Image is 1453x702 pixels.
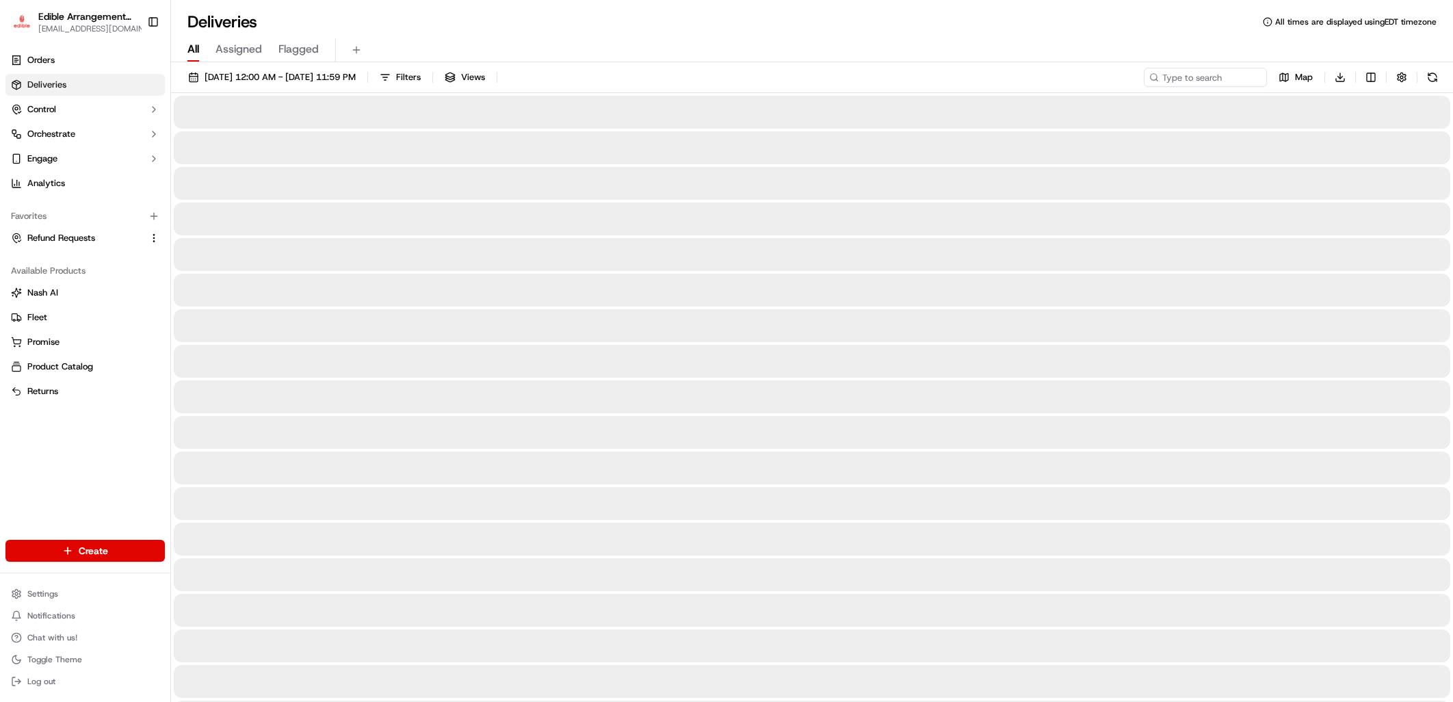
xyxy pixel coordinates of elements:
[5,123,165,145] button: Orchestrate
[5,5,142,38] button: Edible Arrangements - Harker Heights, TXEdible Arrangements - [GEOGRAPHIC_DATA], [GEOGRAPHIC_DATA...
[38,23,150,34] button: [EMAIL_ADDRESS][DOMAIN_NAME]
[5,628,165,647] button: Chat with us!
[5,307,165,328] button: Fleet
[187,11,257,33] h1: Deliveries
[5,148,165,170] button: Engage
[374,68,427,87] button: Filters
[27,588,58,599] span: Settings
[5,205,165,227] div: Favorites
[5,672,165,691] button: Log out
[187,41,199,57] span: All
[11,232,143,244] a: Refund Requests
[27,654,82,665] span: Toggle Theme
[11,311,159,324] a: Fleet
[1144,68,1267,87] input: Type to search
[27,385,58,398] span: Returns
[27,311,47,324] span: Fleet
[27,153,57,165] span: Engage
[461,71,485,83] span: Views
[27,361,93,373] span: Product Catalog
[5,74,165,96] a: Deliveries
[5,356,165,378] button: Product Catalog
[5,331,165,353] button: Promise
[5,227,165,249] button: Refund Requests
[5,650,165,669] button: Toggle Theme
[11,12,33,32] img: Edible Arrangements - Harker Heights, TX
[27,676,55,687] span: Log out
[5,584,165,603] button: Settings
[27,54,55,66] span: Orders
[5,606,165,625] button: Notifications
[27,287,58,299] span: Nash AI
[27,128,75,140] span: Orchestrate
[11,385,159,398] a: Returns
[5,49,165,71] a: Orders
[1272,68,1319,87] button: Map
[5,282,165,304] button: Nash AI
[27,79,66,91] span: Deliveries
[11,287,159,299] a: Nash AI
[27,177,65,190] span: Analytics
[79,544,108,558] span: Create
[5,260,165,282] div: Available Products
[27,103,56,116] span: Control
[396,71,421,83] span: Filters
[27,632,77,643] span: Chat with us!
[438,68,491,87] button: Views
[27,610,75,621] span: Notifications
[1295,71,1313,83] span: Map
[27,336,60,348] span: Promise
[1423,68,1442,87] button: Refresh
[5,172,165,194] a: Analytics
[215,41,262,57] span: Assigned
[205,71,356,83] span: [DATE] 12:00 AM - [DATE] 11:59 PM
[27,232,95,244] span: Refund Requests
[5,99,165,120] button: Control
[5,540,165,562] button: Create
[1275,16,1437,27] span: All times are displayed using EDT timezone
[38,10,135,23] button: Edible Arrangements - [GEOGRAPHIC_DATA], [GEOGRAPHIC_DATA]
[278,41,319,57] span: Flagged
[5,380,165,402] button: Returns
[182,68,362,87] button: [DATE] 12:00 AM - [DATE] 11:59 PM
[11,361,159,373] a: Product Catalog
[11,336,159,348] a: Promise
